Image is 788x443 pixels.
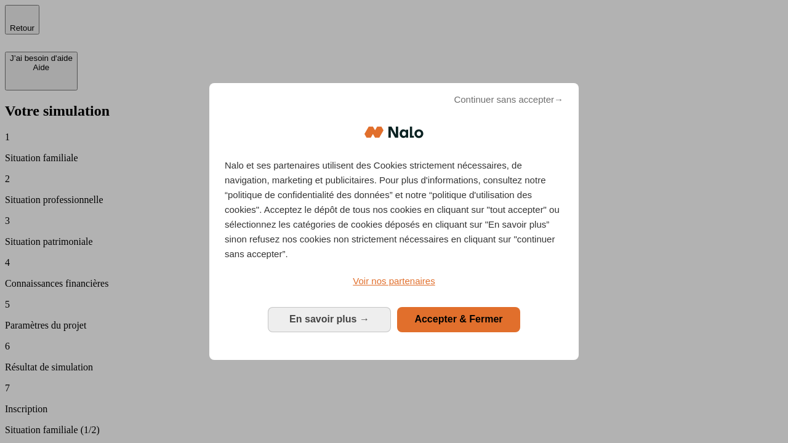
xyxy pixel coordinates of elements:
[289,314,369,324] span: En savoir plus →
[225,274,563,289] a: Voir nos partenaires
[454,92,563,107] span: Continuer sans accepter→
[209,83,579,359] div: Bienvenue chez Nalo Gestion du consentement
[397,307,520,332] button: Accepter & Fermer: Accepter notre traitement des données et fermer
[268,307,391,332] button: En savoir plus: Configurer vos consentements
[225,158,563,261] p: Nalo et ses partenaires utilisent des Cookies strictement nécessaires, de navigation, marketing e...
[353,276,435,286] span: Voir nos partenaires
[414,314,502,324] span: Accepter & Fermer
[364,114,424,151] img: Logo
